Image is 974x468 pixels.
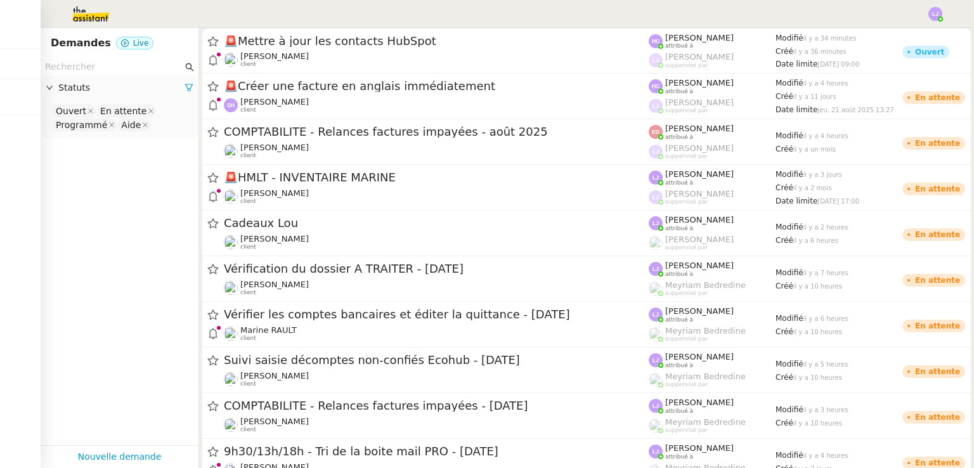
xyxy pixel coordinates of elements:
[224,281,238,295] img: users%2FxgWPCdJhSBeE5T1N2ZiossozSlm1%2Favatar%2F5b22230b-e380-461f-81e9-808a3aa6de32
[53,119,117,131] nz-select-item: Programmé
[793,374,842,381] span: il y a 10 heures
[240,289,256,296] span: client
[776,60,817,68] span: Date limite
[58,81,185,95] span: Statuts
[665,427,708,434] span: suppervisé par
[649,34,663,48] img: svg
[649,262,663,276] img: svg
[776,405,803,414] span: Modifié
[224,280,649,296] app-user-detailed-label: client
[224,235,238,249] img: users%2FlEKjZHdPaYMNgwXp1mLJZ8r8UFs1%2Favatar%2F1e03ee85-bb59-4f48-8ffa-f076c2e8c285
[41,75,198,100] div: Statuts
[776,92,793,101] span: Créé
[665,335,708,342] span: suppervisé par
[649,326,776,342] app-user-label: suppervisé par
[803,171,842,178] span: il y a 3 jours
[803,80,848,87] span: il y a 4 heures
[649,33,776,49] app-user-label: attribué à
[817,198,859,205] span: [DATE] 17:00
[224,81,649,92] span: Créer une facture en anglais immédiatement
[928,7,942,21] img: svg
[240,61,256,68] span: client
[776,79,803,88] span: Modifié
[649,352,776,368] app-user-label: attribué à
[776,183,793,192] span: Créé
[776,282,793,290] span: Créé
[649,52,776,68] app-user-label: suppervisé par
[665,143,734,153] span: [PERSON_NAME]
[649,306,776,323] app-user-label: attribué à
[133,39,149,48] span: Live
[649,327,663,341] img: users%2FaellJyylmXSg4jqeVbanehhyYJm1%2Favatar%2Fprofile-pic%20(4).png
[649,373,663,387] img: users%2FaellJyylmXSg4jqeVbanehhyYJm1%2Favatar%2Fprofile-pic%20(4).png
[793,93,836,100] span: il y a 11 jours
[665,326,746,335] span: Meyriam Bedredine
[649,235,776,251] app-user-label: suppervisé par
[915,413,960,421] div: En attente
[56,105,86,117] div: Ouvert
[240,380,256,387] span: client
[649,171,663,185] img: svg
[665,316,693,323] span: attribué à
[665,52,734,62] span: [PERSON_NAME]
[224,126,649,138] span: COMPTABILITE - Relances factures impayées - août 2025
[649,372,776,388] app-user-label: suppervisé par
[665,362,693,369] span: attribué à
[240,152,256,159] span: client
[240,188,309,198] span: [PERSON_NAME]
[665,417,746,427] span: Meyriam Bedredine
[649,282,663,296] img: users%2FaellJyylmXSg4jqeVbanehhyYJm1%2Favatar%2Fprofile-pic%20(4).png
[776,419,793,427] span: Créé
[665,78,734,88] span: [PERSON_NAME]
[649,99,663,113] img: svg
[649,98,776,114] app-user-label: suppervisé par
[51,34,111,52] nz-page-header-title: Demandes
[776,451,803,460] span: Modifié
[915,94,960,101] div: En attente
[665,153,708,160] span: suppervisé par
[776,268,803,277] span: Modifié
[45,60,183,74] input: Rechercher
[224,418,238,432] img: users%2F0zQGGmvZECeMseaPawnreYAQQyS2%2Favatar%2Feddadf8a-b06f-4db9-91c4-adeed775bb0f
[224,36,649,47] span: Mettre à jour les contacts HubSpot
[649,215,776,231] app-user-label: attribué à
[776,170,803,179] span: Modifié
[803,406,848,413] span: il y a 3 heures
[649,143,776,160] app-user-label: suppervisé par
[224,143,649,159] app-user-detailed-label: client
[665,352,734,361] span: [PERSON_NAME]
[649,353,663,367] img: svg
[649,236,663,250] img: users%2FyQfMwtYgTqhRP2YHWHmG2s2LYaD3%2Favatar%2Fprofile-pic.png
[915,185,960,193] div: En attente
[665,225,693,232] span: attribué à
[224,446,649,457] span: 9h30/13h/18h - Tri de la boite mail PRO - [DATE]
[224,172,649,183] span: HMLT - INVENTAIRE MARINE
[803,452,848,459] span: il y a 4 heures
[665,290,708,297] span: suppervisé par
[803,224,848,231] span: il y a 2 heures
[665,179,693,186] span: attribué à
[240,417,309,426] span: [PERSON_NAME]
[240,244,256,250] span: client
[776,197,817,205] span: Date limite
[665,124,734,133] span: [PERSON_NAME]
[665,453,693,460] span: attribué à
[97,105,156,117] nz-select-item: En attente
[915,231,960,238] div: En attente
[915,140,960,147] div: En attente
[56,119,107,131] div: Programmé
[240,107,256,114] span: client
[915,322,960,330] div: En attente
[915,48,944,56] div: Ouvert
[53,105,96,117] nz-select-item: Ouvert
[776,373,793,382] span: Créé
[224,309,649,320] span: Vérifier les comptes bancaires et éditer la quittance - [DATE]
[649,216,663,230] img: svg
[224,188,649,205] app-user-detailed-label: client
[649,79,663,93] img: svg
[224,144,238,158] img: users%2F0zQGGmvZECeMseaPawnreYAQQyS2%2Favatar%2Feddadf8a-b06f-4db9-91c4-adeed775bb0f
[665,261,734,270] span: [PERSON_NAME]
[665,244,708,251] span: suppervisé par
[240,234,309,244] span: [PERSON_NAME]
[649,417,776,434] app-user-label: suppervisé par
